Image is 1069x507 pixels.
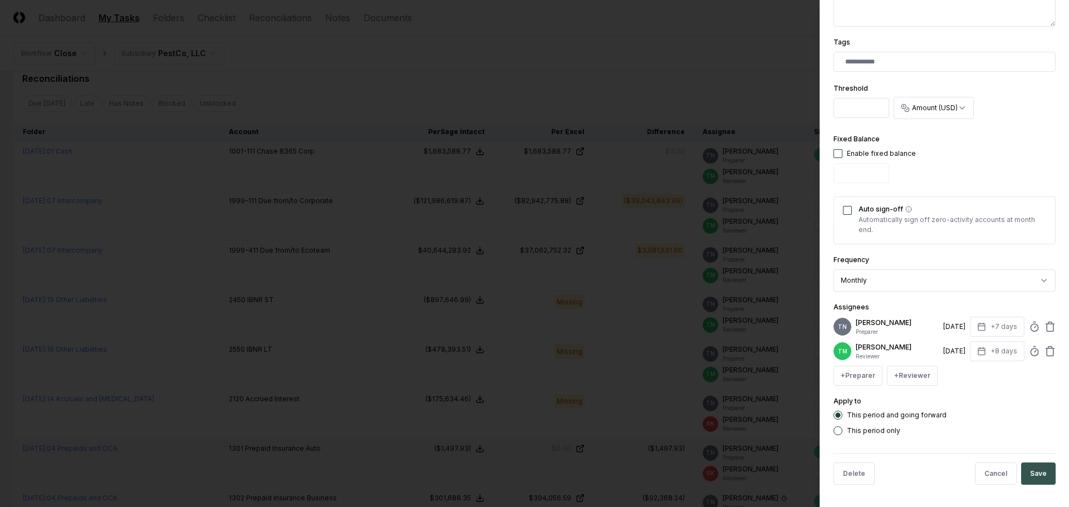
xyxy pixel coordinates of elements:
div: [DATE] [943,322,965,332]
label: Fixed Balance [833,135,880,143]
button: Save [1021,462,1056,485]
button: +Reviewer [887,366,938,386]
label: Assignees [833,303,869,311]
p: Automatically sign off zero-activity accounts at month end. [859,215,1046,235]
button: +Preparer [833,366,882,386]
button: +7 days [970,317,1024,337]
div: [DATE] [943,346,965,356]
p: [PERSON_NAME] [856,318,939,328]
label: Apply to [833,397,861,405]
label: Tags [833,38,850,46]
label: This period and going forward [847,412,947,419]
label: This period only [847,427,900,434]
span: TN [838,323,847,331]
button: Delete [833,462,875,485]
label: Threshold [833,84,868,92]
div: Enable fixed balance [847,149,916,159]
button: Cancel [975,462,1017,485]
label: Frequency [833,255,869,264]
p: [PERSON_NAME] [856,342,939,352]
button: Auto sign-off [905,206,912,213]
span: TM [838,347,847,356]
button: +8 days [970,341,1024,361]
p: Preparer [856,328,939,336]
label: Auto sign-off [859,206,1046,213]
p: Reviewer [856,352,939,361]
